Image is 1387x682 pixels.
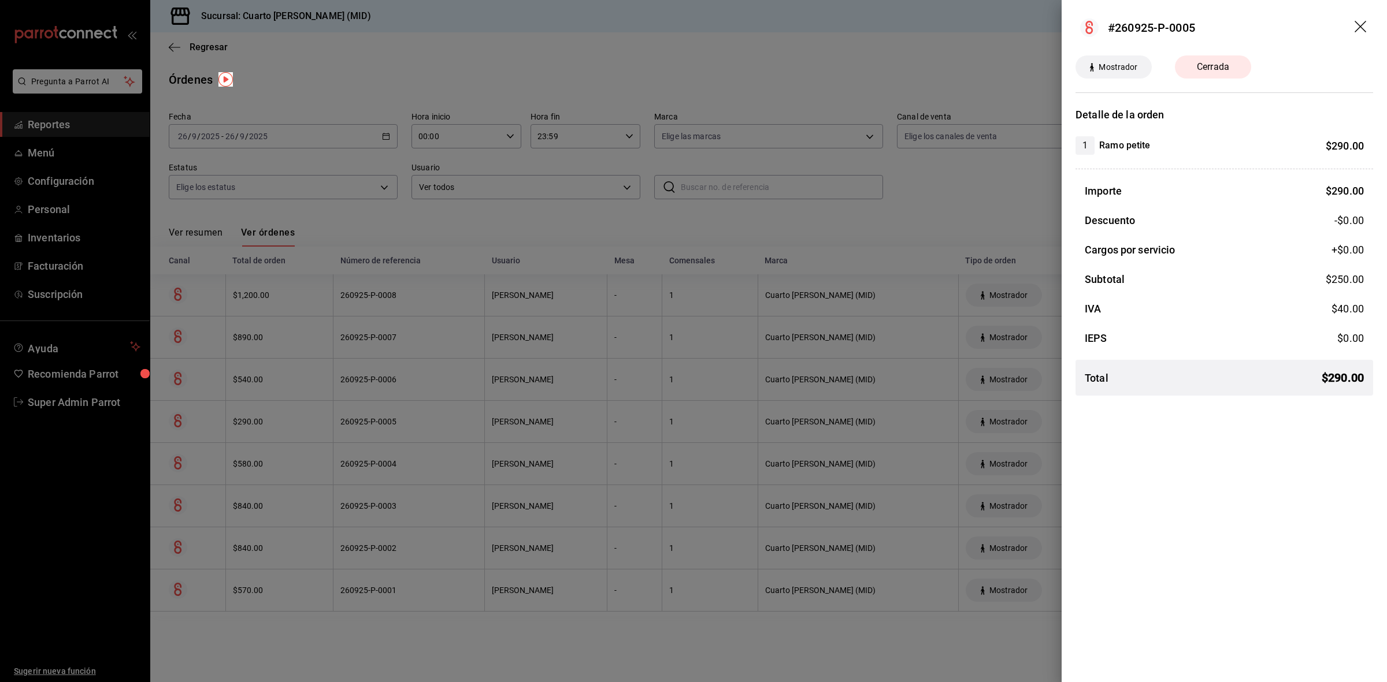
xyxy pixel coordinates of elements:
img: Tooltip marker [218,72,233,87]
span: $ 0.00 [1337,332,1364,344]
div: #260925-P-0005 [1108,19,1195,36]
h3: Importe [1085,183,1122,199]
h3: IVA [1085,301,1101,316]
span: -$0.00 [1334,213,1364,228]
h3: IEPS [1085,330,1107,346]
h3: Detalle de la orden [1076,107,1373,122]
span: Cerrada [1190,60,1236,74]
span: $ 250.00 [1326,273,1364,285]
span: Mostrador [1094,61,1142,73]
h3: Descuento [1085,213,1135,228]
button: drag [1355,21,1369,35]
h3: Subtotal [1085,271,1125,287]
span: $ 290.00 [1326,185,1364,197]
span: $ 290.00 [1326,140,1364,152]
span: $ 40.00 [1332,303,1364,315]
span: +$ 0.00 [1332,242,1364,258]
h4: Ramo petite [1099,139,1150,152]
h3: Cargos por servicio [1085,242,1175,258]
h3: Total [1085,370,1108,386]
span: $ 290.00 [1322,369,1364,386]
span: 1 [1076,139,1095,152]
